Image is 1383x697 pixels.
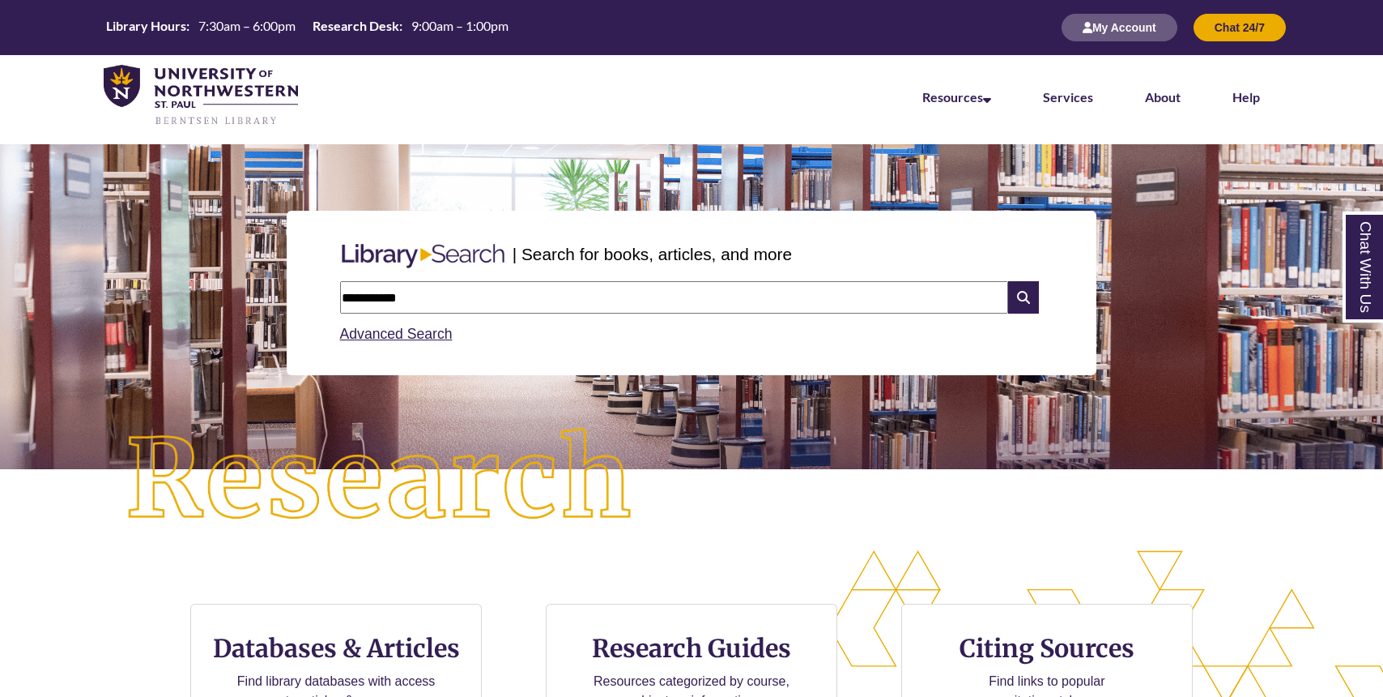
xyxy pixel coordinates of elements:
table: Hours Today [100,17,515,37]
button: Chat 24/7 [1194,14,1286,41]
a: Resources [922,89,991,105]
span: 9:00am – 1:00pm [411,18,509,33]
th: Library Hours: [100,17,192,35]
span: 7:30am – 6:00pm [198,18,296,33]
a: Hours Today [100,17,515,39]
p: | Search for books, articles, and more [513,242,792,267]
th: Research Desk: [306,17,405,35]
a: Advanced Search [340,326,453,342]
a: Help [1232,89,1260,105]
a: My Account [1062,20,1177,34]
h3: Databases & Articles [204,633,468,664]
img: UNWSP Library Logo [104,65,298,126]
a: Chat 24/7 [1194,20,1286,34]
a: About [1145,89,1181,105]
img: Libary Search [334,237,513,275]
button: My Account [1062,14,1177,41]
a: Services [1043,89,1093,105]
img: Research [69,372,691,588]
h3: Citing Sources [948,633,1146,664]
h3: Research Guides [560,633,823,664]
i: Search [1008,281,1039,314]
